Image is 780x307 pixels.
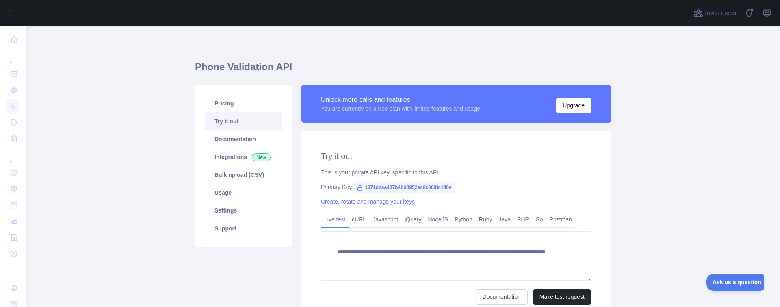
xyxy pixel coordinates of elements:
[476,213,496,226] a: Ruby
[205,148,282,166] a: Integrations New
[195,60,611,80] h1: Phone Validation API
[321,213,349,226] a: Live test
[451,213,476,226] a: Python
[369,213,401,226] a: Javascript
[425,213,451,226] a: NodeJS
[705,9,736,18] span: Invite users
[556,98,591,113] button: Upgrade
[321,105,480,113] div: You are currently on a free plan with limited features and usage
[205,184,282,202] a: Usage
[321,150,591,162] h2: Try it out
[401,213,425,226] a: jQuery
[692,6,738,19] button: Invite users
[205,202,282,219] a: Settings
[533,289,591,305] button: Make test request
[252,153,271,161] span: New
[353,181,455,193] span: 1871dcaa407b4bd8952ec9c069fc140e
[321,198,415,205] a: Create, rotate and manage your keys
[321,183,591,191] div: Primary Key:
[496,213,514,226] a: Java
[205,94,282,112] a: Pricing
[6,263,19,279] div: ...
[6,148,19,164] div: ...
[546,213,575,226] a: Postman
[321,168,591,176] div: This is your private API key, specific to this API.
[706,274,764,291] iframe: Toggle Customer Support
[205,130,282,148] a: Documentation
[321,95,480,105] div: Unlock more calls and features
[476,289,528,305] a: Documentation
[205,219,282,237] a: Support
[205,166,282,184] a: Bulk upload (CSV)
[514,213,532,226] a: PHP
[349,213,369,226] a: cURL
[532,213,546,226] a: Go
[6,49,19,65] div: ...
[205,112,282,130] a: Try it out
